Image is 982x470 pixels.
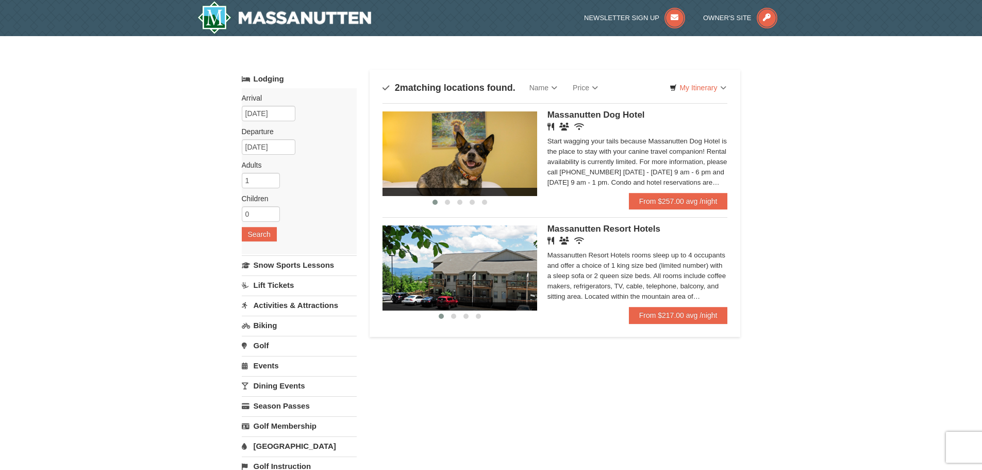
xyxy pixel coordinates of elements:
[574,123,584,131] i: Wireless Internet (free)
[242,436,357,456] a: [GEOGRAPHIC_DATA]
[242,255,357,274] a: Snow Sports Lessons
[547,136,728,188] div: Start wagging your tails because Massanutten Dog Hotel is the place to stay with your canine trav...
[547,237,554,245] i: Restaurant
[242,227,277,241] button: Search
[242,416,357,435] a: Golf Membership
[703,14,752,22] span: Owner's Site
[547,110,645,120] span: Massanutten Dog Hotel
[242,126,349,137] label: Departure
[242,376,357,395] a: Dining Events
[584,14,659,22] span: Newsletter Sign Up
[584,14,685,22] a: Newsletter Sign Up
[197,1,372,34] a: Massanutten Resort
[547,224,660,234] span: Massanutten Resort Hotels
[382,83,515,93] h4: matching locations found.
[395,83,400,93] span: 2
[559,237,569,245] i: Banquet Facilities
[242,275,357,295] a: Lift Tickets
[242,356,357,375] a: Events
[629,193,728,209] a: From $257.00 avg /night
[565,77,606,98] a: Price
[242,93,349,103] label: Arrival
[242,160,349,170] label: Adults
[242,336,357,355] a: Golf
[559,123,569,131] i: Banquet Facilities
[242,396,357,415] a: Season Passes
[629,307,728,323] a: From $217.00 avg /night
[242,316,357,335] a: Biking
[242,193,349,204] label: Children
[663,80,733,95] a: My Itinerary
[197,1,372,34] img: Massanutten Resort Logo
[522,77,565,98] a: Name
[703,14,777,22] a: Owner's Site
[242,70,357,88] a: Lodging
[574,237,584,245] i: Wireless Internet (free)
[242,296,357,315] a: Activities & Attractions
[547,123,554,131] i: Restaurant
[547,250,728,302] div: Massanutten Resort Hotels rooms sleep up to 4 occupants and offer a choice of 1 king size bed (li...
